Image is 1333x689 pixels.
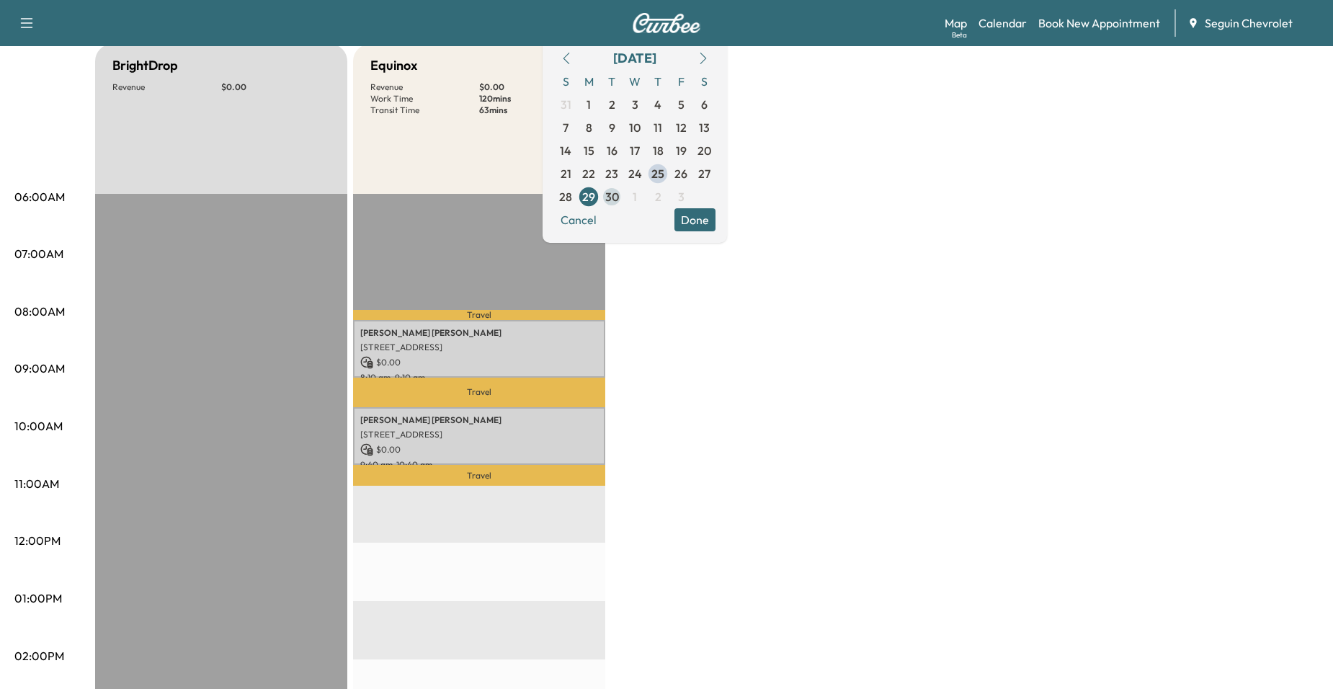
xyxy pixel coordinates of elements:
p: [STREET_ADDRESS] [360,429,598,440]
span: 3 [632,96,638,113]
h5: Equinox [370,55,417,76]
p: 01:00PM [14,590,62,607]
span: 8 [586,119,592,136]
span: 27 [698,165,710,182]
a: MapBeta [945,14,967,32]
p: 120 mins [479,93,588,105]
p: Revenue [112,81,221,93]
span: 17 [630,142,640,159]
span: 26 [674,165,687,182]
span: T [646,70,669,93]
span: 24 [628,165,642,182]
p: 8:10 am - 9:10 am [360,372,598,383]
p: 07:00AM [14,245,63,262]
p: [STREET_ADDRESS] [360,342,598,353]
span: 16 [607,142,618,159]
p: 11:00AM [14,475,59,492]
span: 29 [582,188,595,205]
span: 21 [561,165,571,182]
span: 14 [560,142,571,159]
button: Cancel [554,208,603,231]
span: 23 [605,165,618,182]
a: Calendar [978,14,1027,32]
div: [DATE] [613,48,656,68]
p: $ 0.00 [360,356,598,369]
span: 18 [653,142,664,159]
span: 2 [609,96,615,113]
p: [PERSON_NAME] [PERSON_NAME] [360,327,598,339]
p: Travel [353,378,605,406]
span: 6 [701,96,708,113]
a: Book New Appointment [1038,14,1160,32]
h5: BrightDrop [112,55,178,76]
p: $ 0.00 [221,81,330,93]
p: $ 0.00 [479,81,588,93]
span: 13 [699,119,710,136]
p: $ 0.00 [360,443,598,456]
span: 12 [676,119,687,136]
span: 22 [582,165,595,182]
p: 09:00AM [14,360,65,377]
span: 1 [633,188,637,205]
p: Travel [353,465,605,485]
span: 30 [605,188,619,205]
span: 25 [651,165,664,182]
span: Seguin Chevrolet [1205,14,1293,32]
p: 08:00AM [14,303,65,320]
p: [PERSON_NAME] [PERSON_NAME] [360,414,598,426]
p: Revenue [370,81,479,93]
span: 5 [678,96,685,113]
p: 06:00AM [14,188,65,205]
span: 7 [563,119,569,136]
span: 31 [561,96,571,113]
span: 3 [678,188,685,205]
span: F [669,70,692,93]
p: Transit Time [370,105,479,116]
span: 28 [559,188,572,205]
span: 9 [609,119,615,136]
span: 1 [587,96,591,113]
span: M [577,70,600,93]
p: Travel [353,310,605,319]
p: Work Time [370,93,479,105]
p: 02:00PM [14,647,64,664]
span: T [600,70,623,93]
span: 20 [697,142,711,159]
span: 4 [654,96,661,113]
div: Beta [952,30,967,40]
span: 11 [654,119,662,136]
img: Curbee Logo [632,13,701,33]
button: Done [674,208,715,231]
p: 12:00PM [14,532,61,549]
span: 19 [676,142,687,159]
span: 2 [655,188,661,205]
span: W [623,70,646,93]
span: S [554,70,577,93]
span: S [692,70,715,93]
span: 15 [584,142,594,159]
span: 10 [629,119,641,136]
p: 10:00AM [14,417,63,435]
p: 9:40 am - 10:40 am [360,459,598,471]
p: 63 mins [479,105,588,116]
